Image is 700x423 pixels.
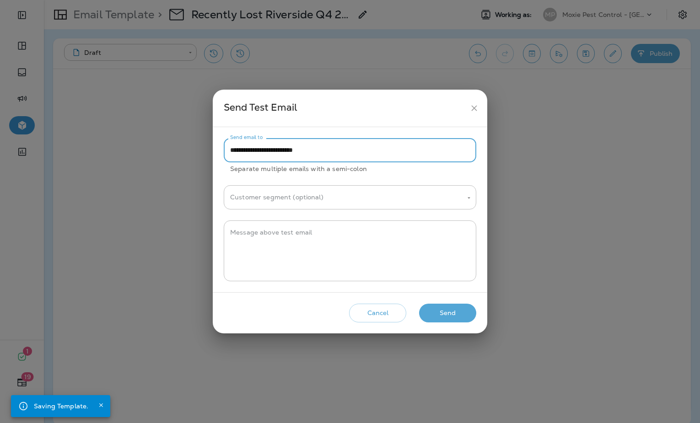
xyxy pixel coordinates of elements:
[224,100,466,117] div: Send Test Email
[230,164,470,174] p: Separate multiple emails with a semi-colon
[466,100,483,117] button: close
[34,398,88,414] div: Saving Template.
[96,400,107,411] button: Close
[465,194,473,202] button: Open
[419,304,476,322] button: Send
[349,304,406,322] button: Cancel
[230,134,263,141] label: Send email to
